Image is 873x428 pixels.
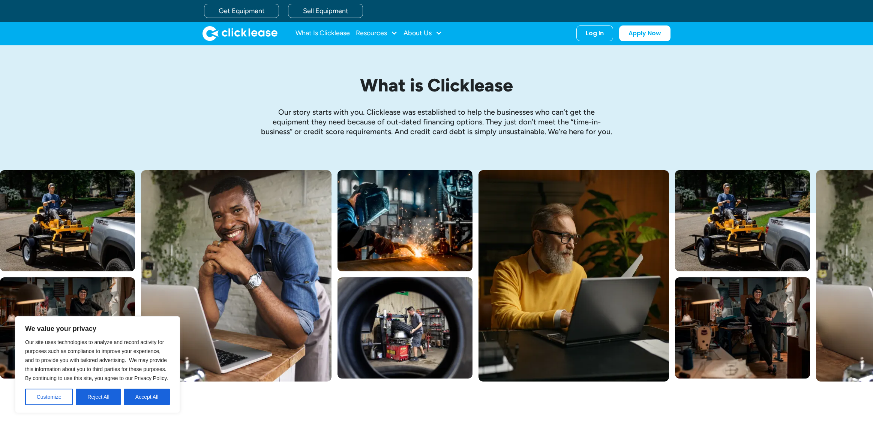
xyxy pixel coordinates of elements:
[586,30,604,37] div: Log In
[337,277,472,379] img: A man fitting a new tire on a rim
[25,339,168,381] span: Our site uses technologies to analyze and record activity for purposes such as compliance to impr...
[204,4,279,18] a: Get Equipment
[675,170,810,271] img: Man with hat and blue shirt driving a yellow lawn mower onto a trailer
[260,107,613,136] p: Our story starts with you. Clicklease was established to help the businesses who can’t get the eq...
[25,389,73,405] button: Customize
[124,389,170,405] button: Accept All
[403,26,442,41] div: About Us
[202,26,277,41] a: home
[675,277,810,379] img: a woman standing next to a sewing machine
[260,75,613,95] h1: What is Clicklease
[619,25,670,41] a: Apply Now
[141,170,331,382] img: A smiling man in a blue shirt and apron leaning over a table with a laptop
[478,170,669,382] img: Bearded man in yellow sweter typing on his laptop while sitting at his desk
[295,26,350,41] a: What Is Clicklease
[15,316,180,413] div: We value your privacy
[337,170,472,271] img: A welder in a large mask working on a large pipe
[76,389,121,405] button: Reject All
[202,26,277,41] img: Clicklease logo
[356,26,397,41] div: Resources
[25,324,170,333] p: We value your privacy
[288,4,363,18] a: Sell Equipment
